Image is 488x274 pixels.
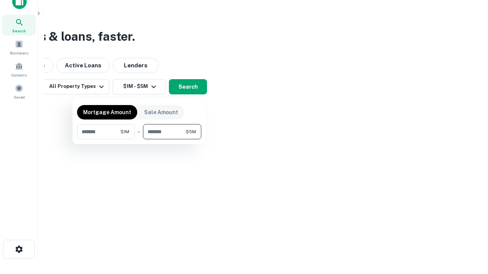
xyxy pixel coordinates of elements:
[83,108,131,116] p: Mortgage Amount
[450,213,488,250] iframe: Chat Widget
[120,128,129,135] span: $1M
[186,128,196,135] span: $5M
[144,108,178,116] p: Sale Amount
[138,124,140,139] div: -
